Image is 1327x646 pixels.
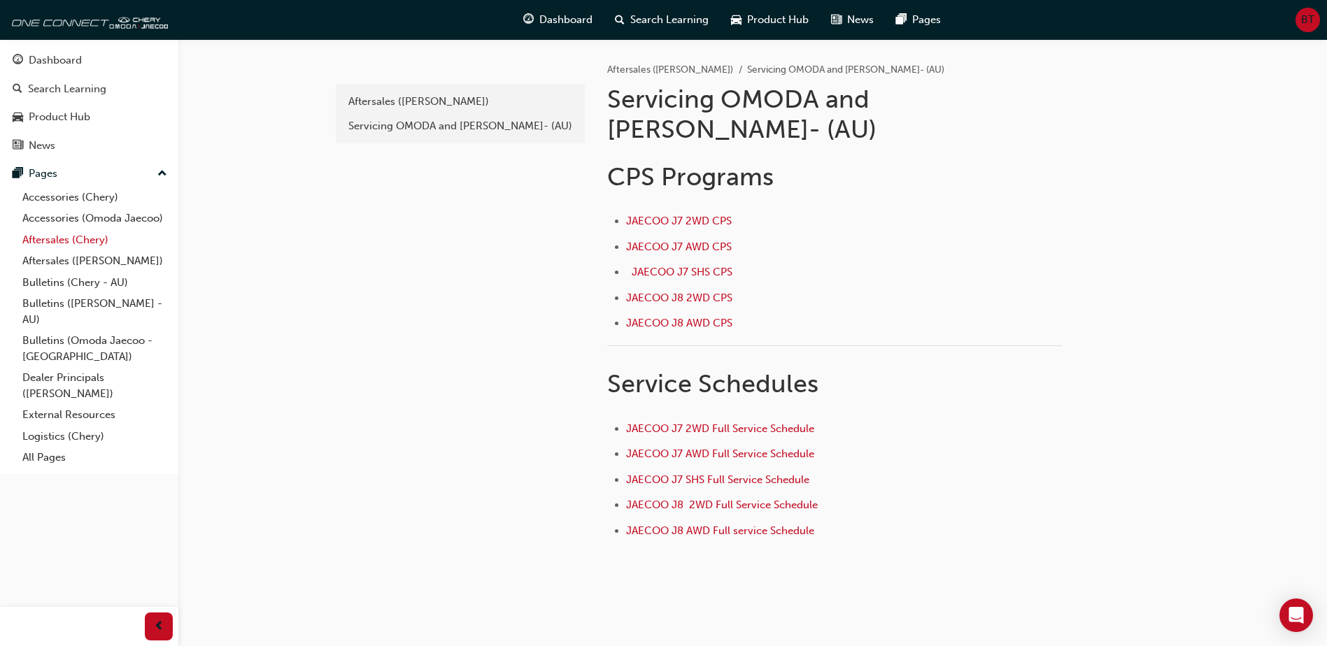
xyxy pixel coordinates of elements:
a: pages-iconPages [885,6,952,34]
span: Product Hub [747,12,809,28]
button: Pages [6,161,173,187]
div: Pages [29,166,57,182]
a: JAECOO J7 2WD Full Service Schedule [626,422,814,435]
a: Search Learning [6,76,173,102]
span: Dashboard [539,12,592,28]
div: Open Intercom Messenger [1279,598,1313,632]
a: JAECOO J8 2WD CPS [626,292,732,304]
a: JAECOO J7 SHS Full Service Schedule [626,473,812,486]
span: pages-icon [13,168,23,180]
div: News [29,138,55,154]
a: guage-iconDashboard [512,6,604,34]
a: JAECOO J8 AWD Full service Schedule [626,524,814,537]
a: JAECOO J7 2WD CPS [626,215,735,227]
span: guage-icon [13,55,23,67]
img: oneconnect [7,6,168,34]
a: Servicing OMODA and [PERSON_NAME]- (AU) [341,114,579,138]
div: Product Hub [29,109,90,125]
a: news-iconNews [820,6,885,34]
a: News [6,133,173,159]
span: news-icon [13,140,23,152]
a: Dealer Principals ([PERSON_NAME]) [17,367,173,404]
span: Service Schedules [607,368,818,399]
a: Bulletins ([PERSON_NAME] - AU) [17,293,173,330]
button: BT [1296,8,1320,32]
a: All Pages [17,447,173,468]
a: Logistics (Chery) [17,426,173,447]
a: JAECOO J7 AWD Full Service Schedule [626,447,817,460]
a: car-iconProduct Hub [720,6,820,34]
div: Servicing OMODA and [PERSON_NAME]- (AU) [348,118,572,134]
span: car-icon [13,111,23,124]
a: Dashboard [6,48,173,73]
h1: Servicing OMODA and [PERSON_NAME]- (AU) [607,84,1066,145]
span: pages-icon [896,11,907,29]
button: DashboardSearch LearningProduct HubNews [6,45,173,161]
span: guage-icon [523,11,534,29]
span: CPS Programs [607,161,774,192]
div: Dashboard [29,52,82,69]
a: Accessories (Chery) [17,187,173,208]
span: search-icon [615,11,625,29]
span: prev-icon [154,618,164,636]
a: search-iconSearch Learning [604,6,720,34]
span: news-icon [831,11,842,29]
div: Search Learning [28,81,106,97]
a: Aftersales (Chery) [17,229,173,251]
span: Pages [912,12,941,28]
span: search-icon [13,83,22,96]
span: car-icon [731,11,741,29]
span: BT [1301,12,1314,28]
a: Product Hub [6,104,173,130]
a: External Resources [17,404,173,426]
a: Accessories (Omoda Jaecoo) [17,208,173,229]
span: Search Learning [630,12,709,28]
a: JAECOO J7 AWD CPS [626,241,735,253]
span: up-icon [157,165,167,183]
span: News [847,12,874,28]
a: Aftersales ([PERSON_NAME]) [607,64,733,76]
a: JAECOO J8 2WD Full Service Schedule [626,498,818,511]
a: Bulletins (Omoda Jaecoo - [GEOGRAPHIC_DATA]) [17,330,173,367]
div: Aftersales ([PERSON_NAME]) [348,94,572,110]
a: JAECOO J7 SHS CPS [632,266,735,278]
a: Aftersales ([PERSON_NAME]) [341,89,579,114]
li: Servicing OMODA and [PERSON_NAME]- (AU) [747,62,944,78]
a: JAECOO J8 AWD CPS [626,317,732,329]
a: Aftersales ([PERSON_NAME]) [17,250,173,272]
a: Bulletins (Chery - AU) [17,272,173,294]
